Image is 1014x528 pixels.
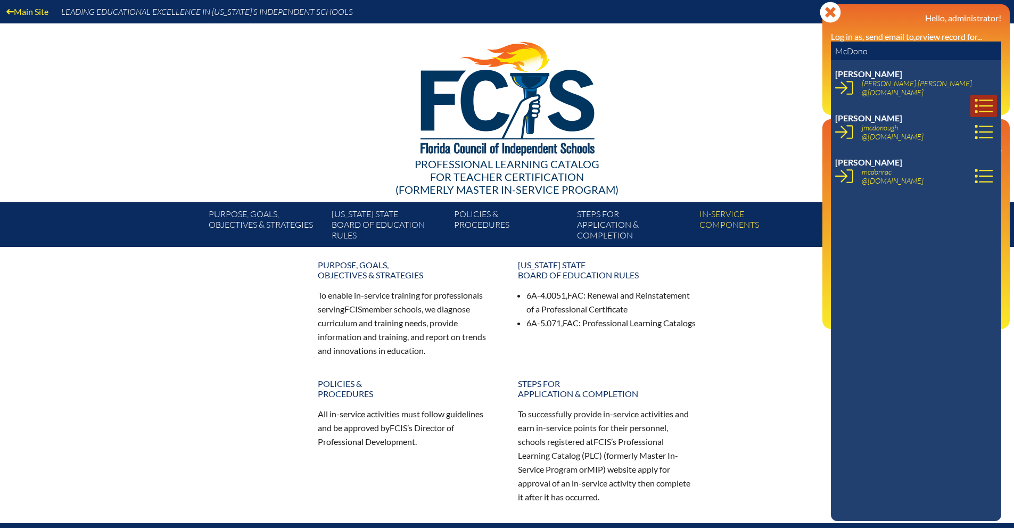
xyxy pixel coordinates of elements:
a: Email passwordEmail &password [827,164,871,199]
li: 6A-5.071, : Professional Learning Catalogs [526,316,697,330]
li: 6A-4.0051, : Renewal and Reinstatement of a Professional Certificate [526,288,697,316]
a: Purpose, goals,objectives & strategies [311,255,503,284]
img: FCISlogo221.eps [397,23,617,169]
a: Steps forapplication & completion [512,374,703,403]
span: FCIS [344,304,362,314]
p: To enable in-service training for professionals serving member schools, we diagnose curriculum an... [318,288,497,357]
a: [PERSON_NAME].[PERSON_NAME]@[DOMAIN_NAME] [858,77,976,99]
p: To successfully provide in-service activities and earn in-service points for their personnel, sch... [518,407,697,504]
a: User infoEE Control Panel [827,67,908,81]
span: [PERSON_NAME] [835,69,902,79]
span: [PERSON_NAME] [835,113,902,123]
a: Main Site [2,4,53,19]
a: Steps forapplication & completion [573,207,695,247]
svg: Log out [993,311,1001,320]
a: mcdonrac@[DOMAIN_NAME] [858,165,928,187]
a: In-servicecomponents [695,207,818,247]
i: or [916,31,923,42]
a: [US_STATE] StateBoard of Education rules [512,255,703,284]
span: FAC [567,290,583,300]
h3: Hello, administrator! [831,13,1001,23]
span: FCIS [593,436,611,447]
a: Director of Professional Development [US_STATE] Council of Independent Schools since [DATE] [827,222,995,257]
a: [US_STATE] StateBoard of Education rules [327,207,450,247]
span: PLC [584,450,599,460]
p: All in-service activities must follow guidelines and be approved by ’s Director of Professional D... [318,407,497,449]
a: User infoReports [827,86,873,100]
a: Policies &Procedures [450,207,572,247]
span: FAC [563,318,579,328]
div: Professional Learning Catalog (formerly Master In-service Program) [201,158,814,196]
a: jmcdonough@[DOMAIN_NAME] [858,121,928,143]
span: FCIS [390,423,407,433]
span: MIP [587,464,603,474]
span: [PERSON_NAME] [835,157,902,167]
label: Log in as, send email to, view record for... [831,31,982,42]
svg: Close [820,2,841,23]
a: Purpose, goals,objectives & strategies [204,207,327,247]
a: Policies &Procedures [311,374,503,403]
span: for Teacher Certification [430,170,584,183]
